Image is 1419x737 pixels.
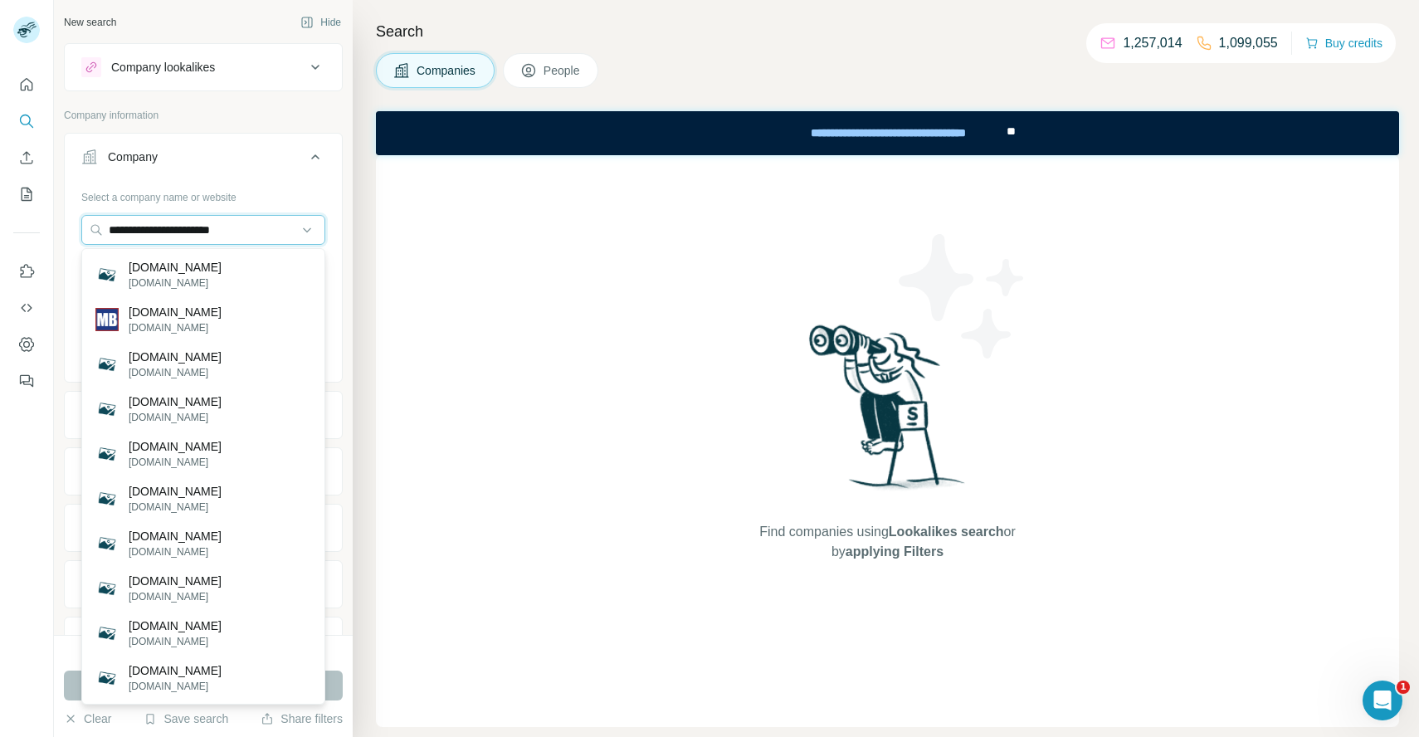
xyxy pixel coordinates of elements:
[81,183,325,205] div: Select a company name or website
[1305,32,1382,55] button: Buy credits
[65,621,342,661] button: Technologies
[13,293,40,323] button: Use Surfe API
[889,525,1004,539] span: Lookalikes search
[13,17,40,43] img: Avatar
[802,320,974,505] img: Surfe Illustration - Woman searching with binoculars
[65,395,342,435] button: Industry
[417,62,477,79] span: Companies
[95,487,119,510] img: christophergartner.com
[129,617,222,634] p: [DOMAIN_NAME]
[95,666,119,690] img: christiane-baumgartner.com
[754,522,1020,562] span: Find companies using or by
[95,532,119,555] img: baileygartner.com
[129,410,222,425] p: [DOMAIN_NAME]
[129,349,222,365] p: [DOMAIN_NAME]
[129,662,222,679] p: [DOMAIN_NAME]
[129,500,222,515] p: [DOMAIN_NAME]
[129,304,222,320] p: [DOMAIN_NAME]
[13,366,40,396] button: Feedback
[13,256,40,286] button: Use Surfe on LinkedIn
[129,365,222,380] p: [DOMAIN_NAME]
[129,438,222,455] p: [DOMAIN_NAME]
[65,137,342,183] button: Company
[846,544,944,559] span: applying Filters
[888,222,1037,371] img: Surfe Illustration - Stars
[95,442,119,466] img: timobaumgartner.com
[64,108,343,123] p: Company information
[1219,33,1278,53] p: 1,099,055
[129,573,222,589] p: [DOMAIN_NAME]
[129,393,222,410] p: [DOMAIN_NAME]
[13,70,40,100] button: Quick start
[1123,33,1182,53] p: 1,257,014
[65,451,342,491] button: HQ location
[376,111,1399,155] iframe: Banner
[65,508,342,548] button: Annual revenue ($)
[13,106,40,136] button: Search
[1397,681,1410,694] span: 1
[111,59,215,76] div: Company lookalikes
[13,329,40,359] button: Dashboard
[129,320,222,335] p: [DOMAIN_NAME]
[129,679,222,694] p: [DOMAIN_NAME]
[95,263,119,286] img: mirabaumgartner.com
[95,622,119,645] img: drgartner.com
[144,710,228,727] button: Save search
[65,47,342,87] button: Company lookalikes
[129,455,222,470] p: [DOMAIN_NAME]
[261,710,343,727] button: Share filters
[64,15,116,30] div: New search
[129,276,222,290] p: [DOMAIN_NAME]
[95,308,119,331] img: VoteBaumgartner.com
[544,62,582,79] span: People
[289,10,353,35] button: Hide
[95,353,119,376] img: ehgartner.com
[129,259,222,276] p: [DOMAIN_NAME]
[65,564,342,604] button: Employees (size)
[376,20,1399,43] h4: Search
[108,149,158,165] div: Company
[95,577,119,600] img: haribaumgartner.com
[13,143,40,173] button: Enrich CSV
[64,710,111,727] button: Clear
[95,398,119,421] img: twanbraccogartner.com
[13,179,40,209] button: My lists
[129,634,222,649] p: [DOMAIN_NAME]
[129,528,222,544] p: [DOMAIN_NAME]
[129,483,222,500] p: [DOMAIN_NAME]
[129,589,222,604] p: [DOMAIN_NAME]
[129,544,222,559] p: [DOMAIN_NAME]
[1363,681,1402,720] iframe: Intercom live chat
